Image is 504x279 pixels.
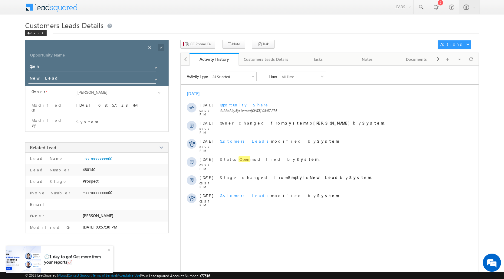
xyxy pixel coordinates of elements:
input: Stage [28,74,156,84]
span: [DATE] [199,175,213,180]
a: Terms of Service [93,273,116,277]
div: Customers Leads Details [244,56,288,63]
span: 480140 [83,167,95,172]
div: Activity History [194,56,234,62]
button: Task [252,40,275,49]
span: Owner changed from to by . [220,120,385,125]
span: Status modified by . [220,156,320,162]
span: Customers Leads [220,193,271,198]
a: Contact Support [68,273,92,277]
span: modified by [220,193,339,198]
div: Documents [397,56,436,63]
img: pictures [6,246,41,273]
div: 🕛1 day to go! Get more from your reports📈 [44,254,107,265]
label: Lead Name [28,156,63,161]
span: 03:57 PM [199,200,218,207]
span: [DATE] 03:57 PM [251,108,277,113]
span: 77516 [201,274,210,278]
a: About [58,273,67,277]
a: Show All Items [151,75,159,81]
div: Owner Changed,Status Changed,Stage Changed,Source Changed,Notes & 19 more.. [211,72,256,81]
a: Acceptable Use [117,273,140,277]
a: Tasks [294,53,343,66]
span: Your Leadsquared Account Number is [141,274,210,278]
a: Customers Leads Details [239,53,294,66]
label: Lead Stage [28,179,67,184]
span: Customers Leads Details [25,20,104,30]
a: Show All Items [151,63,159,69]
span: Time [269,72,277,81]
label: Email [28,202,49,207]
label: Modified On [28,225,72,230]
span: [DATE] [199,157,213,162]
span: Prospect [83,179,99,183]
span: [DATE] [199,193,213,198]
strong: System [362,120,384,125]
span: Stage changed from to by . [220,175,372,180]
a: +xx-xxxxxxxx00 [83,156,112,161]
span: © 2025 LeadSquared | | | | | [25,273,210,278]
a: Show All Items [155,90,162,96]
span: 03:57 PM [199,163,218,170]
div: [DATE] [187,91,206,96]
span: Activity Type [187,72,208,81]
strong: New Lead [310,175,340,180]
span: Related Lead [30,144,56,151]
span: [DATE] [199,102,213,107]
label: Modified On [31,103,69,112]
span: Added by on [220,108,453,113]
span: Opportunity Share [220,102,269,107]
span: [PERSON_NAME] [83,213,113,218]
strong: System [297,157,319,162]
label: Modified By [31,118,69,128]
div: + [104,244,115,255]
span: Customers Leads [220,138,271,144]
button: Note [222,40,245,49]
label: Owner [28,213,44,218]
span: modified by [220,138,339,144]
span: +xx-xxxxxxxx00 [83,190,112,195]
div: Actions [440,41,464,47]
input: Opportunity Name Opportunity Name [29,52,157,60]
div: 24 Selected [212,75,230,79]
span: CC Phone Call [190,41,212,47]
span: Open [239,156,250,162]
label: Lead Number [28,167,70,172]
span: 03:57 PM [199,127,218,134]
span: [DATE] [199,138,213,144]
label: Phone Number [28,190,71,195]
span: [DATE] 03:57:30 PM [83,225,117,229]
div: [DATE] 03:57:23 PM [76,102,162,111]
span: 03:57 PM [199,181,218,189]
input: Type to Search [76,89,162,96]
button: CC Phone Call [180,40,215,49]
div: Notes [348,56,387,63]
a: Activity History [189,53,239,66]
button: Actions [438,40,471,49]
a: Notes [343,53,392,66]
input: Status [28,63,156,72]
div: Tasks [298,56,338,63]
strong: System [317,138,339,144]
label: Owner [31,89,46,94]
strong: System [285,120,307,125]
span: System [235,108,246,113]
span: 03:57 PM [199,109,218,116]
div: Back [25,30,47,36]
div: System [76,119,162,124]
span: [DATE] [199,120,213,125]
strong: System [317,193,339,198]
span: 03:57 PM [199,145,218,152]
strong: [PERSON_NAME] [313,120,353,125]
strong: System [349,175,371,180]
a: Documents [392,53,441,66]
strong: Empty [288,175,303,180]
div: All Time [282,75,294,79]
